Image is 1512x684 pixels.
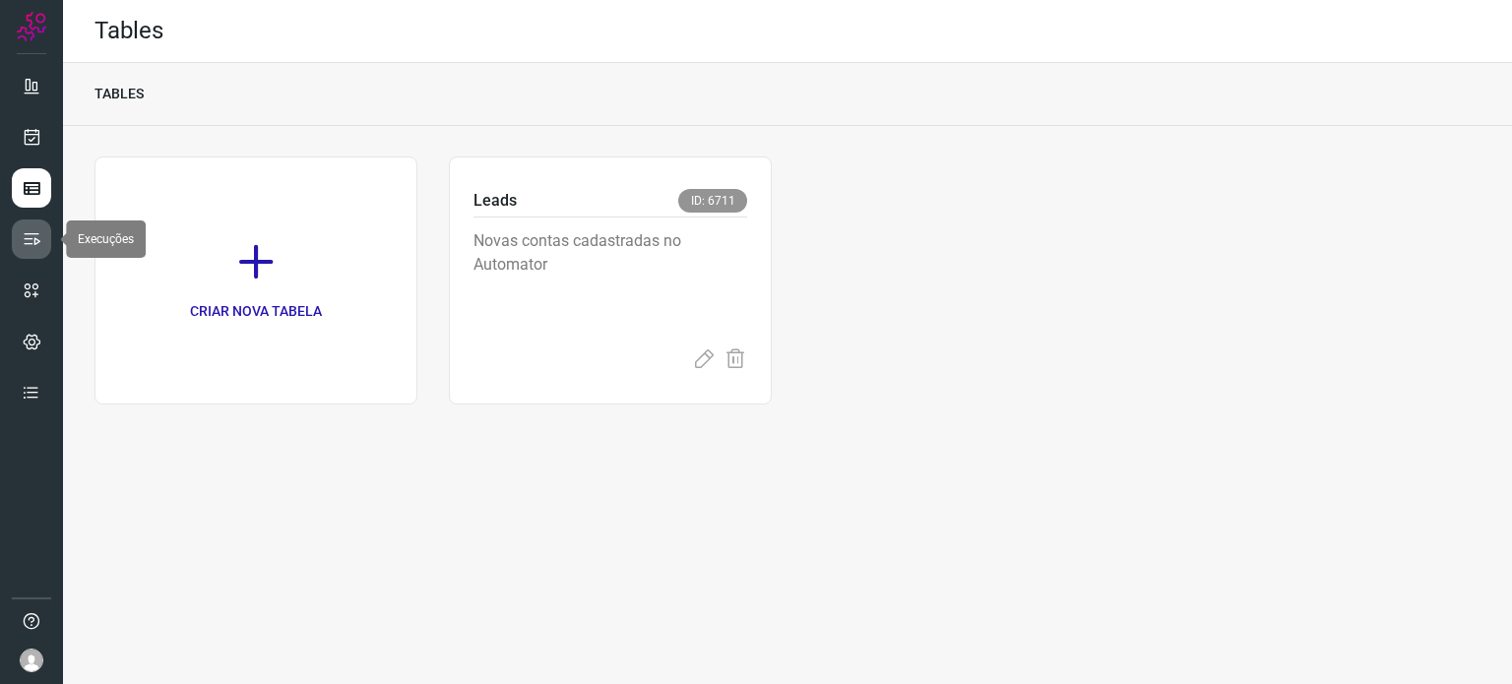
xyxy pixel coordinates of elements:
[78,232,134,246] span: Execuções
[17,12,46,41] img: Logo
[190,301,322,322] p: CRIAR NOVA TABELA
[473,229,747,328] p: Novas contas cadastradas no Automator
[94,17,163,45] h2: Tables
[94,84,144,104] p: TABLES
[94,156,417,404] a: CRIAR NOVA TABELA
[473,189,517,213] p: Leads
[20,649,43,672] img: avatar-user-boy.jpg
[678,189,747,213] span: ID: 6711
